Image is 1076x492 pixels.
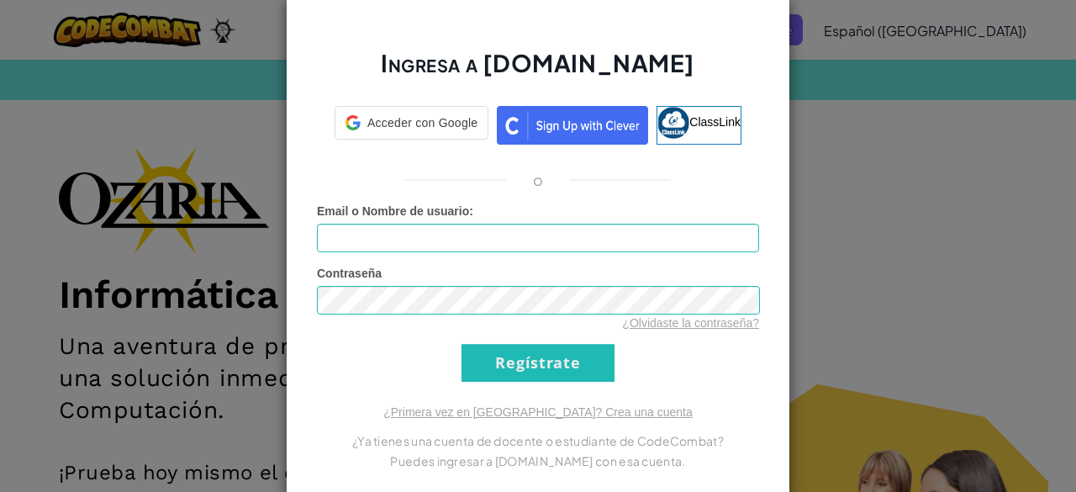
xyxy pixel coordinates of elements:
a: Acceder con Google [335,106,488,145]
span: Email o Nombre de usuario [317,204,469,218]
div: Acceder con Google [335,106,488,140]
span: ClassLink [689,114,741,128]
img: classlink-logo-small.png [657,107,689,139]
a: ¿Primera vez en [GEOGRAPHIC_DATA]? Crea una cuenta [383,405,693,419]
p: Puedes ingresar a [DOMAIN_NAME] con esa cuenta. [317,451,759,471]
p: ¿Ya tienes una cuenta de docente o estudiante de CodeCombat? [317,431,759,451]
span: Contraseña [317,267,382,280]
label: : [317,203,473,220]
span: Acceder con Google [367,114,477,131]
p: o [533,170,543,190]
input: Regístrate [462,344,614,382]
img: clever_sso_button@2x.png [497,106,648,145]
h2: Ingresa a [DOMAIN_NAME] [317,47,759,96]
a: ¿Olvidaste la contraseña? [622,316,759,330]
